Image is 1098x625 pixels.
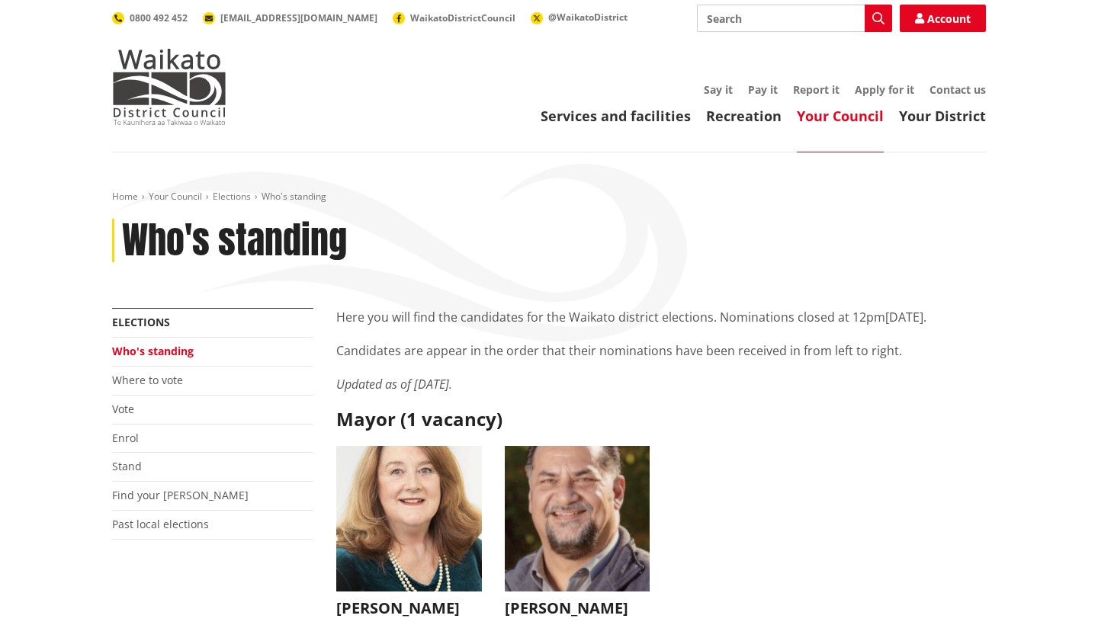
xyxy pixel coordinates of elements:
[336,341,986,360] p: Candidates are appear in the order that their nominations have been received in from left to right.
[112,431,139,445] a: Enrol
[112,488,249,502] a: Find your [PERSON_NAME]
[336,446,482,625] button: [PERSON_NAME]
[900,5,986,32] a: Account
[112,315,170,329] a: Elections
[505,599,650,617] h3: [PERSON_NAME]
[899,107,986,125] a: Your District
[541,107,691,125] a: Services and facilities
[112,373,183,387] a: Where to vote
[697,5,892,32] input: Search input
[112,191,986,204] nav: breadcrumb
[112,517,209,531] a: Past local elections
[112,344,194,358] a: Who's standing
[855,82,914,97] a: Apply for it
[220,11,377,24] span: [EMAIL_ADDRESS][DOMAIN_NAME]
[704,82,733,97] a: Say it
[336,446,482,591] img: WO-M__CHURCH_J__UwGuY
[793,82,840,97] a: Report it
[112,190,138,203] a: Home
[393,11,515,24] a: WaikatoDistrictCouncil
[548,11,628,24] span: @WaikatoDistrict
[410,11,515,24] span: WaikatoDistrictCouncil
[130,11,188,24] span: 0800 492 452
[929,82,986,97] a: Contact us
[213,190,251,203] a: Elections
[336,376,452,393] em: Updated as of [DATE].
[748,82,778,97] a: Pay it
[505,446,650,625] button: [PERSON_NAME]
[203,11,377,24] a: [EMAIL_ADDRESS][DOMAIN_NAME]
[112,459,142,473] a: Stand
[336,406,502,431] strong: Mayor (1 vacancy)
[112,49,226,125] img: Waikato District Council - Te Kaunihera aa Takiwaa o Waikato
[122,219,347,263] h1: Who's standing
[531,11,628,24] a: @WaikatoDistrict
[149,190,202,203] a: Your Council
[505,446,650,591] img: WO-M__BECH_A__EWN4j
[262,190,326,203] span: Who's standing
[336,308,986,326] p: Here you will find the candidates for the Waikato district elections. Nominations closed at 12pm[...
[112,11,188,24] a: 0800 492 452
[706,107,782,125] a: Recreation
[336,599,482,617] h3: [PERSON_NAME]
[112,402,134,416] a: Vote
[797,107,884,125] a: Your Council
